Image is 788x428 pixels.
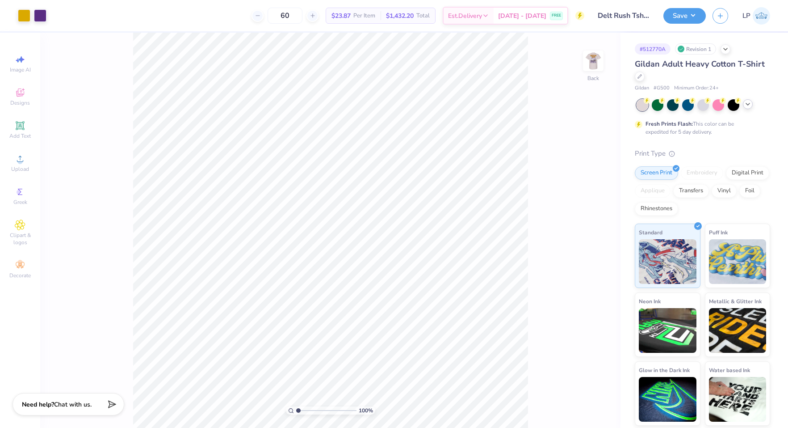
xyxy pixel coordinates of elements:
[268,8,302,24] input: – –
[552,13,561,19] span: FREE
[645,120,755,136] div: This color can be expedited for 5 day delivery.
[635,59,765,69] span: Gildan Adult Heavy Cotton T-Shirt
[416,11,430,21] span: Total
[639,377,696,422] img: Glow in the Dark Ink
[4,232,36,246] span: Clipart & logos
[712,184,737,198] div: Vinyl
[709,308,767,353] img: Metallic & Glitter Ink
[681,166,723,180] div: Embroidery
[742,11,750,21] span: LP
[587,74,599,82] div: Back
[635,202,678,216] div: Rhinestones
[739,184,760,198] div: Foil
[639,239,696,284] img: Standard
[584,52,602,70] img: Back
[675,43,716,55] div: Revision 1
[639,228,662,237] span: Standard
[22,400,54,409] strong: Need help?
[11,165,29,173] span: Upload
[635,166,678,180] div: Screen Print
[709,377,767,422] img: Water based Ink
[639,297,661,306] span: Neon Ink
[331,11,351,21] span: $23.87
[709,239,767,284] img: Puff Ink
[709,365,750,375] span: Water based Ink
[54,400,92,409] span: Chat with us.
[742,7,770,25] a: LP
[9,272,31,279] span: Decorate
[359,407,373,415] span: 100 %
[13,199,27,206] span: Greek
[663,8,706,24] button: Save
[639,365,690,375] span: Glow in the Dark Ink
[726,166,769,180] div: Digital Print
[591,7,657,25] input: Untitled Design
[635,148,770,159] div: Print Type
[645,120,693,127] strong: Fresh Prints Flash:
[635,184,671,198] div: Applique
[639,308,696,353] img: Neon Ink
[753,7,770,25] img: Lauren Pevec
[635,43,671,55] div: # 512770A
[654,85,670,92] span: # G500
[386,11,414,21] span: $1,432.20
[674,85,719,92] span: Minimum Order: 24 +
[635,85,649,92] span: Gildan
[10,66,31,73] span: Image AI
[9,132,31,140] span: Add Text
[448,11,482,21] span: Est. Delivery
[709,228,728,237] span: Puff Ink
[709,297,762,306] span: Metallic & Glitter Ink
[10,99,30,106] span: Designs
[673,184,709,198] div: Transfers
[353,11,375,21] span: Per Item
[498,11,546,21] span: [DATE] - [DATE]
